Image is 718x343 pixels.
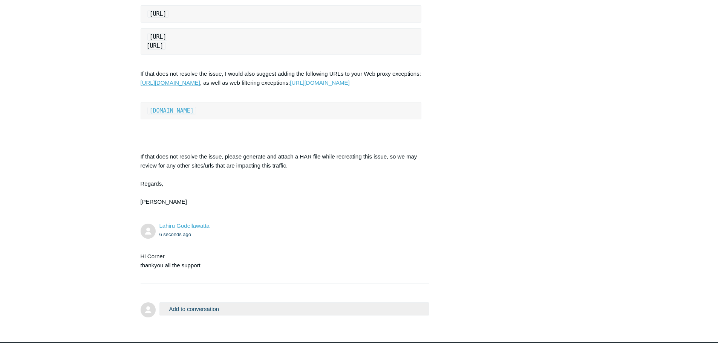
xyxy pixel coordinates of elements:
p: Hi Corner thankyou all the support [141,252,422,270]
a: [DOMAIN_NAME] [150,107,194,114]
button: Add to conversation [159,302,429,316]
a: [URL][DOMAIN_NAME] [290,79,349,86]
a: [URL][DOMAIN_NAME] [141,79,200,86]
code: [URL] [URL] [147,33,167,50]
time: 08/27/2025, 08:40 [159,232,191,237]
a: Lahiru Godellawatta [159,223,210,229]
code: [URL] [147,10,169,18]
